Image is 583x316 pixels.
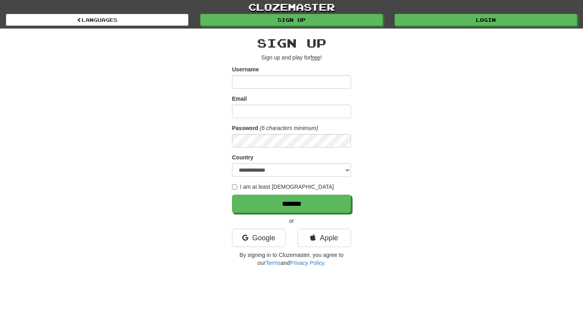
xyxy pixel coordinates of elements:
[232,36,351,50] h2: Sign up
[6,14,188,26] a: Languages
[265,260,280,266] a: Terms
[232,217,351,225] p: or
[232,95,247,103] label: Email
[232,153,253,161] label: Country
[297,229,351,247] a: Apple
[260,125,318,131] em: (6 characters minimum)
[311,54,320,61] u: free
[232,251,351,267] p: By signing in to Clozemaster, you agree to our and .
[232,54,351,61] p: Sign up and play for !
[290,260,324,266] a: Privacy Policy
[395,14,577,26] a: Login
[232,124,258,132] label: Password
[232,184,237,190] input: I am at least [DEMOGRAPHIC_DATA]
[200,14,383,26] a: Sign up
[232,183,334,191] label: I am at least [DEMOGRAPHIC_DATA]
[232,65,259,73] label: Username
[232,229,286,247] a: Google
